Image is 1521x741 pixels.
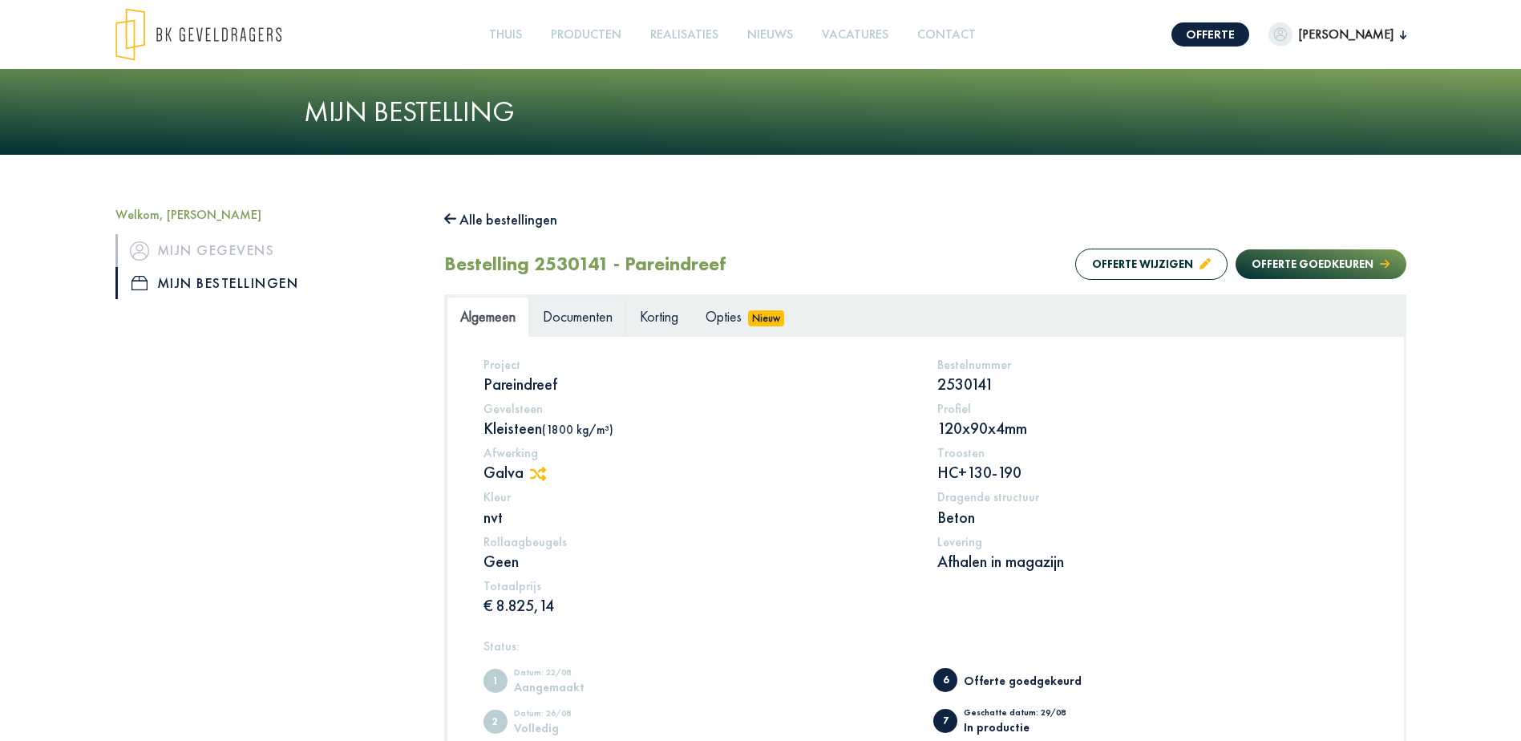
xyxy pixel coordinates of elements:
[933,709,957,733] span: In productie
[937,462,1368,483] p: HC+130-190
[483,638,1368,654] h5: Status:
[483,578,914,593] h5: Totaalprijs
[514,668,646,681] div: Datum: 22/08
[483,669,508,693] span: Aangemaakt
[644,17,725,53] a: Realisaties
[483,445,914,460] h5: Afwerking
[115,267,420,299] a: iconMijn bestellingen
[964,674,1096,686] div: Offerte goedgekeurd
[514,722,646,734] div: Volledig
[542,422,613,437] span: (1800 kg/m³)
[1252,257,1373,271] font: Offerte goedkeuren
[157,237,275,263] font: Mijn gegevens
[815,17,895,53] a: Vacatures
[640,307,678,326] span: Korting
[1236,249,1406,279] button: Offerte goedkeuren
[483,534,914,549] h5: Rollaagbeugels
[483,17,528,53] a: Thuis
[933,668,957,692] span: Offerte goedgekeurd
[706,307,742,326] span: Opties
[157,270,299,296] font: Mijn bestellingen
[483,401,914,416] h5: Gevelsteen
[483,374,914,395] p: Pareindreef
[741,17,799,53] a: Nieuws
[937,357,1368,372] h5: Bestelnummer
[447,297,1404,336] ul: Tabs
[1171,22,1249,47] a: Offerte
[514,681,646,693] div: Aangemaakt
[1268,22,1292,47] img: dummypic.png
[444,253,726,276] h2: Bestelling 2530141 - Pareindreef
[937,534,1368,549] h5: Levering
[911,17,982,53] a: Contact
[1268,22,1406,47] button: [PERSON_NAME]
[937,507,1368,528] p: Beton
[483,551,914,572] p: Geen
[483,595,914,616] p: € 8.825,14
[304,95,1218,129] h1: Mijn bestelling
[483,418,914,439] p: Kleisteen
[115,8,281,61] img: logo
[543,307,613,326] span: Documenten
[937,401,1368,416] h5: Profiel
[937,551,1368,572] p: Afhalen in magazijn
[1292,25,1400,44] span: [PERSON_NAME]
[444,207,558,233] button: Alle bestellingen
[964,708,1096,721] div: Geschatte datum: 29/08
[483,357,914,372] h5: Project
[1075,249,1228,280] button: Offerte wijzigen
[551,26,621,43] font: Producten
[460,307,516,326] span: Algemeen
[748,310,785,326] span: Nieuw
[115,207,420,222] h5: Welkom, [PERSON_NAME]
[937,374,1368,395] p: 2530141
[130,241,149,261] img: icon
[483,489,914,504] h5: Kleur
[483,710,508,734] span: Volledig
[937,418,1368,439] p: 120x90x4mm
[131,276,148,290] img: icon
[514,709,646,722] div: Datum: 26/08
[1092,257,1193,271] font: Offerte wijzigen
[459,210,557,229] font: Alle bestellingen
[937,489,1368,504] h5: Dragende structuur
[483,507,914,528] p: nvt
[937,445,1368,460] h5: Troosten
[483,462,524,483] font: Galva
[964,721,1096,733] div: In productie
[115,234,420,266] a: iconMijn gegevens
